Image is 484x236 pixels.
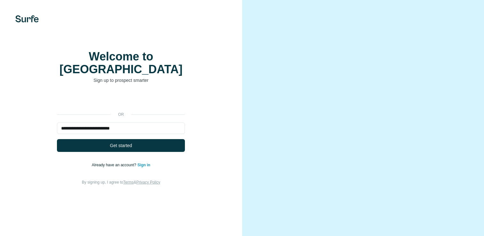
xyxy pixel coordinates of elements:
iframe: Sign in with Google Button [54,93,188,107]
span: By signing up, I agree to & [82,180,160,185]
button: Get started [57,139,185,152]
span: Get started [110,142,132,149]
a: Sign in [138,163,150,167]
a: Privacy Policy [136,180,160,185]
p: Sign up to prospect smarter [57,77,185,83]
h1: Welcome to [GEOGRAPHIC_DATA] [57,50,185,76]
img: Surfe's logo [15,15,39,22]
span: Already have an account? [92,163,138,167]
p: or [111,112,131,117]
a: Terms [123,180,134,185]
